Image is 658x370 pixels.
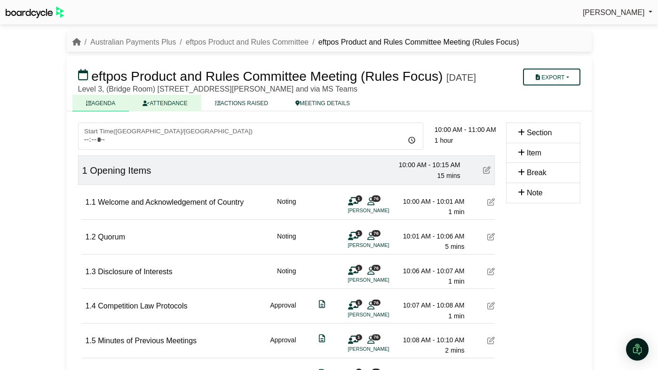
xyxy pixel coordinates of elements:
[399,196,465,207] div: 10:00 AM - 10:01 AM
[356,334,362,340] span: 1
[399,335,465,345] div: 10:08 AM - 10:10 AM
[348,311,419,319] li: [PERSON_NAME]
[201,95,282,111] a: ACTIONS RAISED
[527,149,541,157] span: Item
[399,300,465,310] div: 10:07 AM - 10:08 AM
[527,189,543,197] span: Note
[72,95,129,111] a: AGENDA
[448,208,464,216] span: 1 min
[129,95,201,111] a: ATTENDANCE
[448,312,464,320] span: 1 min
[435,137,453,144] span: 1 hour
[399,231,465,241] div: 10:01 AM - 10:06 AM
[86,268,96,276] span: 1.3
[72,36,519,48] nav: breadcrumb
[626,338,649,361] div: Open Intercom Messenger
[98,233,125,241] span: Quorum
[527,129,552,137] span: Section
[282,95,364,111] a: MEETING DETAILS
[78,85,358,93] span: Level 3, (Bridge Room) [STREET_ADDRESS][PERSON_NAME] and via MS Teams
[356,300,362,306] span: 1
[86,337,96,345] span: 1.5
[445,347,464,354] span: 2 mins
[86,302,96,310] span: 1.4
[395,160,460,170] div: 10:00 AM - 10:15 AM
[348,276,419,284] li: [PERSON_NAME]
[527,169,547,177] span: Break
[356,230,362,236] span: 1
[435,124,500,135] div: 10:00 AM - 11:00 AM
[437,172,460,179] span: 15 mins
[270,300,296,321] div: Approval
[583,7,652,19] a: [PERSON_NAME]
[270,335,296,356] div: Approval
[372,334,381,340] span: 76
[98,337,197,345] span: Minutes of Previous Meetings
[98,302,187,310] span: Competition Law Protocols
[98,198,244,206] span: Welcome and Acknowledgement of Country
[277,231,296,252] div: Noting
[372,230,381,236] span: 76
[277,196,296,217] div: Noting
[372,300,381,306] span: 76
[356,195,362,201] span: 1
[348,241,419,249] li: [PERSON_NAME]
[372,265,381,271] span: 76
[82,165,87,176] span: 1
[186,38,309,46] a: eftpos Product and Rules Committee
[86,233,96,241] span: 1.2
[356,265,362,271] span: 1
[523,69,580,85] button: Export
[6,7,64,18] img: BoardcycleBlackGreen-aaafeed430059cb809a45853b8cf6d952af9d84e6e89e1f1685b34bfd5cb7d64.svg
[583,8,645,16] span: [PERSON_NAME]
[91,69,443,84] span: eftpos Product and Rules Committee Meeting (Rules Focus)
[372,195,381,201] span: 76
[90,38,176,46] a: Australian Payments Plus
[277,266,296,287] div: Noting
[446,72,476,83] div: [DATE]
[348,345,419,353] li: [PERSON_NAME]
[309,36,519,48] li: eftpos Product and Rules Committee Meeting (Rules Focus)
[86,198,96,206] span: 1.1
[98,268,172,276] span: Disclosure of Interests
[348,207,419,215] li: [PERSON_NAME]
[399,266,465,276] div: 10:06 AM - 10:07 AM
[448,277,464,285] span: 1 min
[445,243,464,250] span: 5 mins
[90,165,151,176] span: Opening Items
